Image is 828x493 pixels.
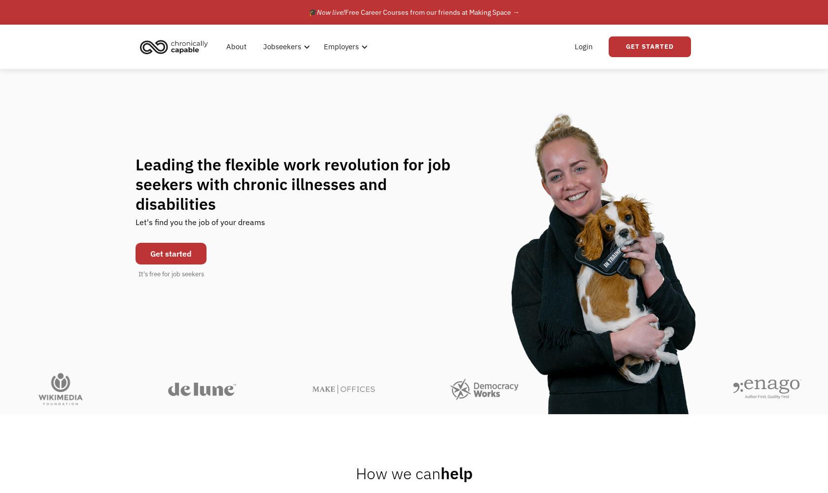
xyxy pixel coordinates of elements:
[324,41,359,53] div: Employers
[309,6,519,18] div: 🎓 Free Career Courses from our friends at Making Space →
[569,31,599,63] a: Login
[137,36,211,58] img: Chronically Capable logo
[136,243,207,264] a: Get started
[136,155,470,214] h1: Leading the flexible work revolution for job seekers with chronic illnesses and disabilities
[136,214,265,238] div: Let's find you the job of your dreams
[356,463,441,484] span: How we can
[609,36,691,57] a: Get Started
[317,8,345,17] em: Now live!
[356,463,473,483] h2: help
[263,41,301,53] div: Jobseekers
[137,36,215,58] a: home
[220,31,252,63] a: About
[318,31,371,63] div: Employers
[138,269,204,279] div: It's free for job seekers
[257,31,313,63] div: Jobseekers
